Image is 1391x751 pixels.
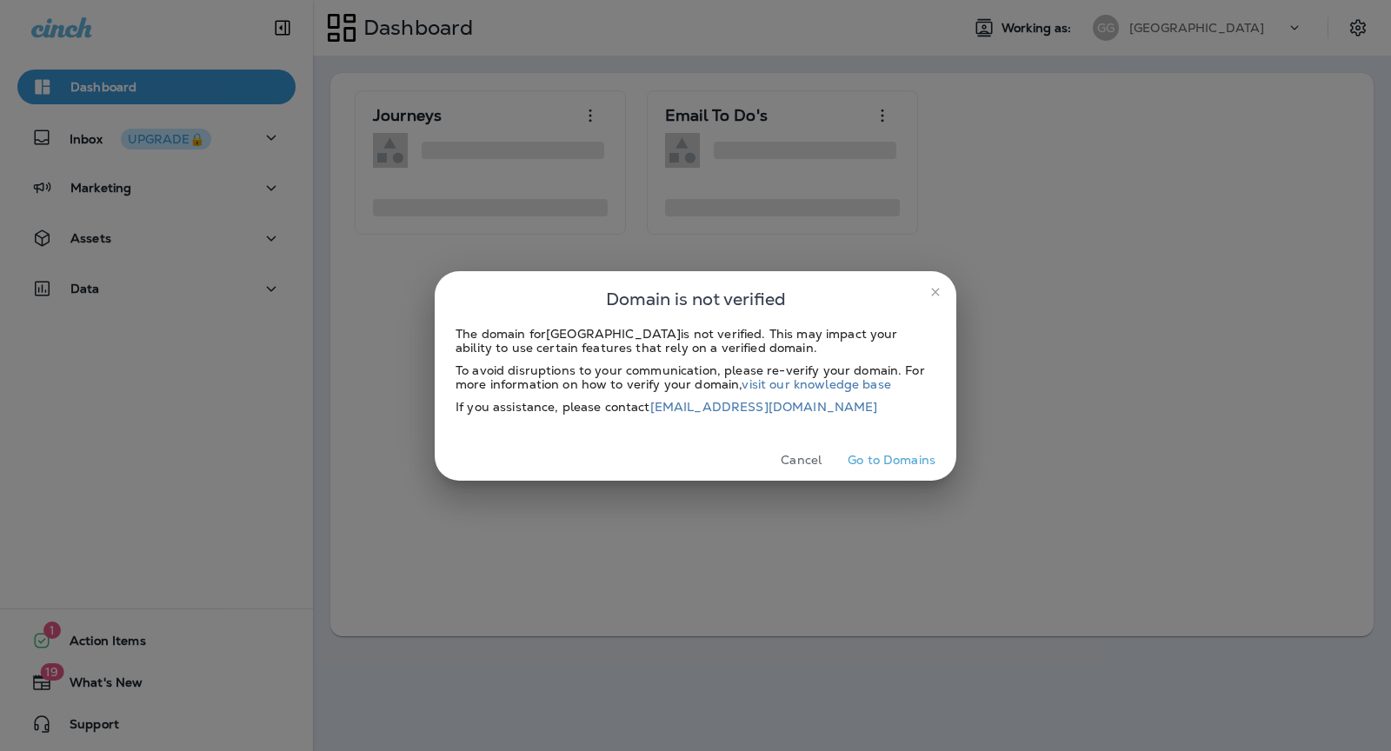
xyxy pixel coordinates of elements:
div: If you assistance, please contact [456,400,935,414]
button: Cancel [769,447,834,474]
a: visit our knowledge base [742,376,890,392]
div: To avoid disruptions to your communication, please re-verify your domain. For more information on... [456,363,935,391]
button: close [922,278,949,306]
span: Domain is not verified [606,285,786,313]
div: The domain for [GEOGRAPHIC_DATA] is not verified. This may impact your ability to use certain fea... [456,327,935,355]
a: [EMAIL_ADDRESS][DOMAIN_NAME] [650,399,878,415]
button: Go to Domains [841,447,942,474]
